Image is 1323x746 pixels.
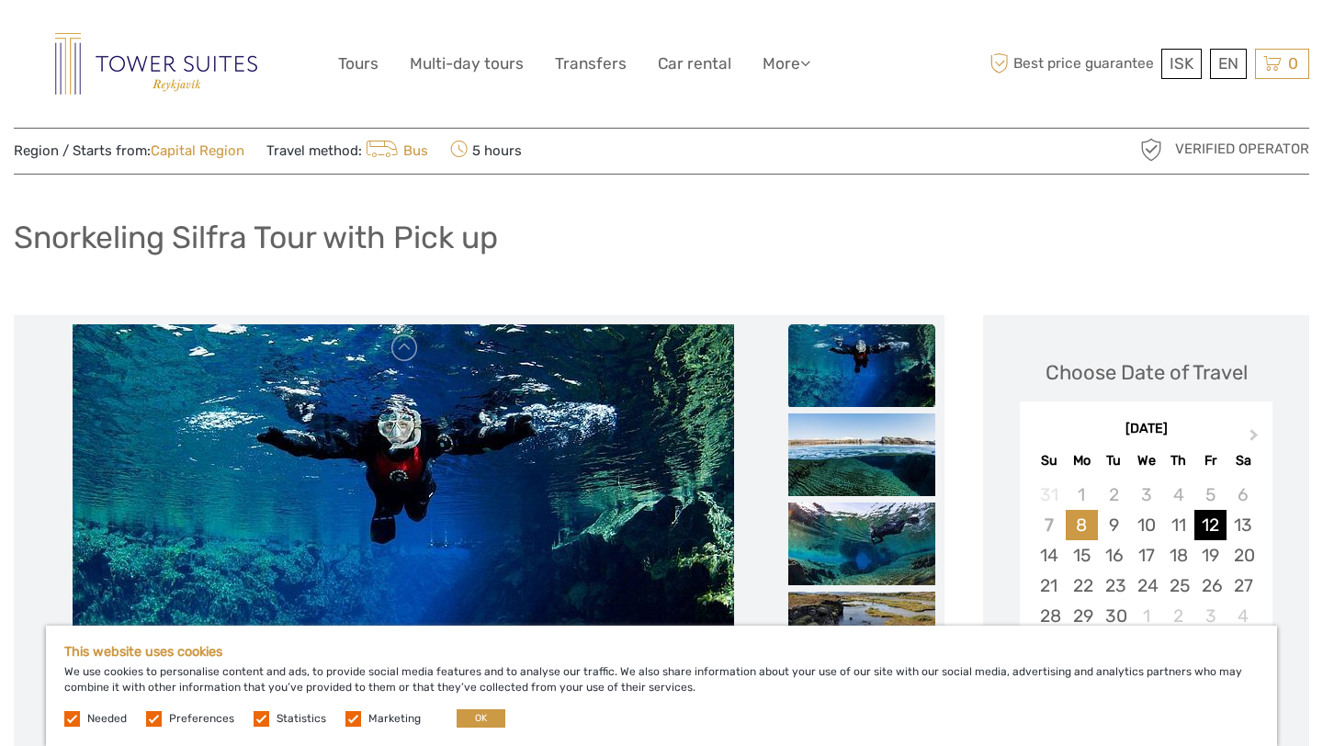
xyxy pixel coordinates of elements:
[55,33,257,95] img: Reykjavik Residence
[1162,510,1194,540] div: Choose Thursday, September 11th, 2025
[1046,358,1248,387] div: Choose Date of Travel
[1210,49,1247,79] div: EN
[788,413,935,496] img: 1a9c835069bc4446baec5a3f1fe96e20_slider_thumbnail.jpg
[1194,571,1227,601] div: Choose Friday, September 26th, 2025
[1098,510,1130,540] div: Choose Tuesday, September 9th, 2025
[14,219,498,256] h1: Snorkeling Silfra Tour with Pick up
[410,51,524,77] a: Multi-day tours
[788,592,935,674] img: c9a293619ed34f1e97d046bca85644e1_slider_thumbnail.jpg
[1130,480,1162,510] div: Not available Wednesday, September 3rd, 2025
[1066,510,1098,540] div: Choose Monday, September 8th, 2025
[1033,540,1065,571] div: Choose Sunday, September 14th, 2025
[1175,140,1309,159] span: Verified Operator
[1033,510,1065,540] div: Not available Sunday, September 7th, 2025
[1020,420,1272,439] div: [DATE]
[555,51,627,77] a: Transfers
[338,51,379,77] a: Tours
[1066,540,1098,571] div: Choose Monday, September 15th, 2025
[368,711,421,727] label: Marketing
[1066,601,1098,631] div: Choose Monday, September 29th, 2025
[1066,448,1098,473] div: Mo
[1130,601,1162,631] div: Choose Wednesday, October 1st, 2025
[1098,571,1130,601] div: Choose Tuesday, September 23rd, 2025
[1130,448,1162,473] div: We
[1130,571,1162,601] div: Choose Wednesday, September 24th, 2025
[1227,601,1259,631] div: Choose Saturday, October 4th, 2025
[1033,448,1065,473] div: Su
[1098,448,1130,473] div: Tu
[1098,480,1130,510] div: Not available Tuesday, September 2nd, 2025
[1241,424,1271,454] button: Next Month
[450,137,522,163] span: 5 hours
[1170,54,1193,73] span: ISK
[1162,448,1194,473] div: Th
[211,28,233,51] button: Open LiveChat chat widget
[788,503,935,585] img: b8d40369ebab435aa4b07d716d492cfd_slider_thumbnail.jpg
[986,49,1158,79] span: Best price guarantee
[1194,510,1227,540] div: Choose Friday, September 12th, 2025
[87,711,127,727] label: Needed
[266,137,428,163] span: Travel method:
[1066,480,1098,510] div: Not available Monday, September 1st, 2025
[1227,540,1259,571] div: Choose Saturday, September 20th, 2025
[1033,601,1065,631] div: Choose Sunday, September 28th, 2025
[1194,540,1227,571] div: Choose Friday, September 19th, 2025
[1066,571,1098,601] div: Choose Monday, September 22nd, 2025
[1162,540,1194,571] div: Choose Thursday, September 18th, 2025
[788,324,935,407] img: 9437d53428e64699a0048d8febb8f8a8_slider_thumbnail.jpg
[1227,448,1259,473] div: Sa
[26,32,208,47] p: We're away right now. Please check back later!
[46,626,1277,746] div: We use cookies to personalise content and ads, to provide social media features and to analyse ou...
[1194,480,1227,510] div: Not available Friday, September 5th, 2025
[1162,571,1194,601] div: Choose Thursday, September 25th, 2025
[1098,601,1130,631] div: Choose Tuesday, September 30th, 2025
[169,711,234,727] label: Preferences
[151,142,244,159] a: Capital Region
[1227,571,1259,601] div: Choose Saturday, September 27th, 2025
[1025,480,1266,662] div: month 2025-09
[1098,540,1130,571] div: Choose Tuesday, September 16th, 2025
[1194,601,1227,631] div: Choose Friday, October 3rd, 2025
[1033,571,1065,601] div: Choose Sunday, September 21st, 2025
[1162,601,1194,631] div: Choose Thursday, October 2nd, 2025
[658,51,731,77] a: Car rental
[1285,54,1301,73] span: 0
[64,644,1259,660] h5: This website uses cookies
[763,51,810,77] a: More
[1227,510,1259,540] div: Choose Saturday, September 13th, 2025
[1136,135,1166,164] img: verified_operator_grey_128.png
[14,141,244,161] span: Region / Starts from:
[1162,480,1194,510] div: Not available Thursday, September 4th, 2025
[1033,480,1065,510] div: Not available Sunday, August 31st, 2025
[1130,540,1162,571] div: Choose Wednesday, September 17th, 2025
[457,709,505,728] button: OK
[1227,480,1259,510] div: Not available Saturday, September 6th, 2025
[362,142,428,159] a: Bus
[277,711,326,727] label: Statistics
[1194,448,1227,473] div: Fr
[1130,510,1162,540] div: Choose Wednesday, September 10th, 2025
